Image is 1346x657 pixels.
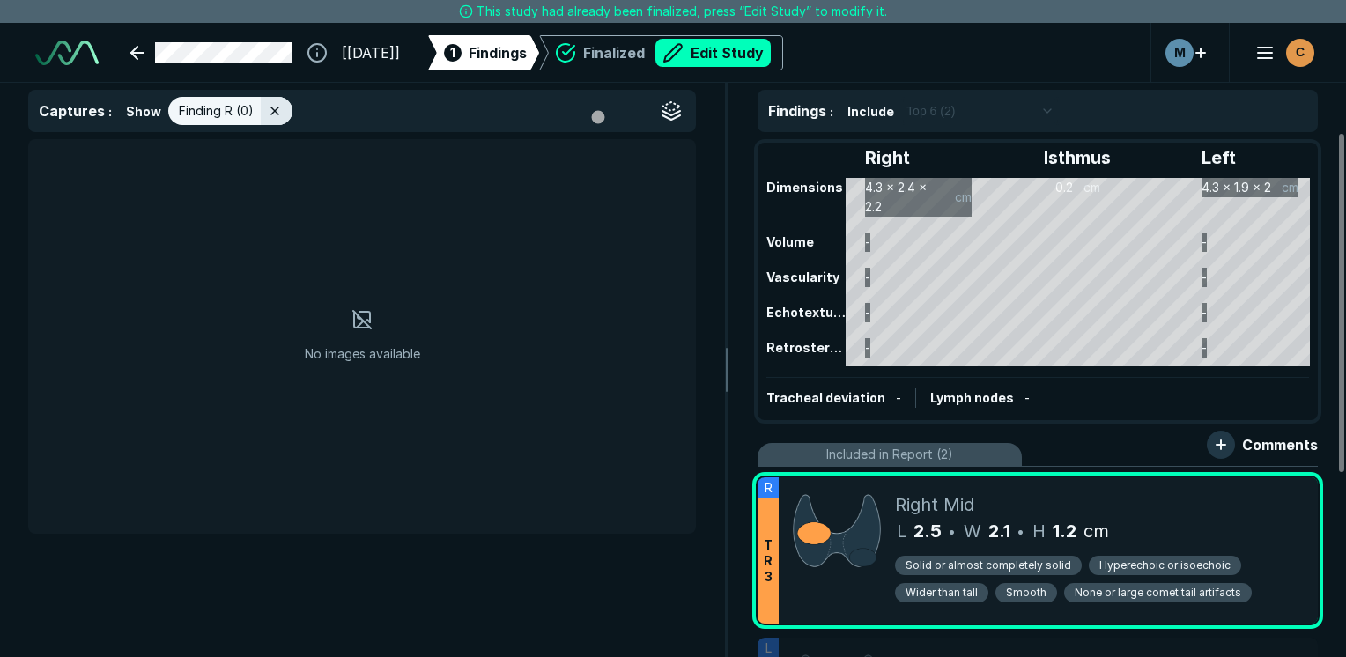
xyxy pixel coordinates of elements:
[1075,585,1241,601] span: None or large comet tail artifacts
[655,39,771,67] button: Edit Study
[766,390,885,405] span: Tracheal deviation
[450,43,455,62] span: 1
[477,2,887,21] span: This study had already been finalized, press “Edit Study” to modify it.
[896,390,901,405] span: -
[583,39,771,67] div: Finalized
[1165,39,1194,67] div: avatar-name
[895,491,974,518] span: Right Mid
[1053,518,1076,544] span: 1.2
[179,101,254,121] span: Finding R (0)
[949,520,955,542] span: •
[765,478,773,498] span: R
[826,445,953,464] span: Included in Report (2)
[39,102,105,120] span: Captures
[1099,557,1231,573] span: Hyperechoic or isoechoic
[28,33,106,72] a: See-Mode Logo
[305,344,420,364] span: No images available
[964,518,981,544] span: W
[539,35,783,70] div: FinalizedEdit Study
[930,390,1014,405] span: Lymph nodes
[1024,390,1030,405] span: -
[1286,39,1314,67] div: avatar-name
[906,557,1071,573] span: Solid or almost completely solid
[768,102,826,120] span: Findings
[830,104,833,119] span: :
[1083,518,1109,544] span: cm
[1174,43,1186,62] span: M
[35,41,99,65] img: See-Mode Logo
[847,102,894,121] span: Include
[764,537,773,585] span: T R 3
[1296,43,1305,62] span: C
[1017,520,1024,542] span: •
[1244,35,1318,70] button: avatar-name
[758,477,1318,624] div: RTR3Right MidL2.5•W2.1•H1.2cmSolid or almost completely solidHyperechoic or isoechoicWider than t...
[342,42,400,63] span: [[DATE]]
[126,102,161,121] span: Show
[428,35,539,70] div: 1Findings
[988,518,1010,544] span: 2.1
[469,42,527,63] span: Findings
[1006,585,1046,601] span: Smooth
[793,491,881,570] img: Y9zZkwQAAAABJRU5ErkJggg==
[913,518,942,544] span: 2.5
[897,518,906,544] span: L
[1242,434,1318,455] span: Comments
[1032,518,1046,544] span: H
[108,104,112,119] span: :
[906,101,955,121] span: Top 6 (2)
[906,585,978,601] span: Wider than tall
